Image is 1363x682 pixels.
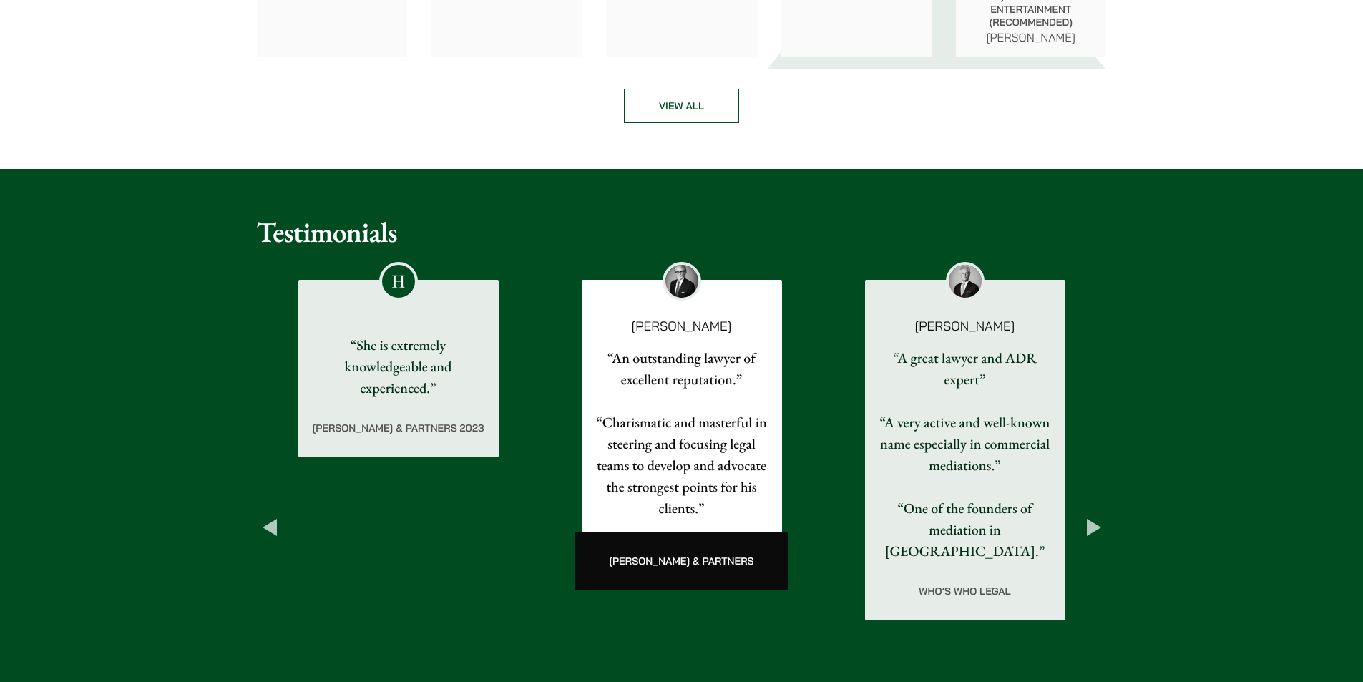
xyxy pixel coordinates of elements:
a: View all [624,89,739,123]
button: Next [1081,515,1107,540]
p: “A very active and well-known name especially in commercial mediations.” [876,411,1054,476]
p: “One of the founders of mediation in [GEOGRAPHIC_DATA].” [876,497,1054,562]
p: “Charismatic and masterful in steering and focusing legal teams to develop and advocate the stron... [593,411,771,519]
div: [PERSON_NAME] & Partners [582,532,782,590]
p: “A great lawyer and ADR expert” [876,347,1054,390]
p: “An outstanding lawyer of excellent reputation.” [593,347,771,390]
button: Previous [257,515,283,540]
p: [PERSON_NAME] [605,320,759,333]
p: “She is extremely knowledgeable and experienced.” [310,334,487,399]
div: [PERSON_NAME] & Partners 2023 [298,399,499,457]
h2: Testimonials [257,215,1107,249]
p: [PERSON_NAME] [888,320,1042,333]
p: [PERSON_NAME] [967,29,1095,46]
div: Who’s Who Legal [865,562,1065,620]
